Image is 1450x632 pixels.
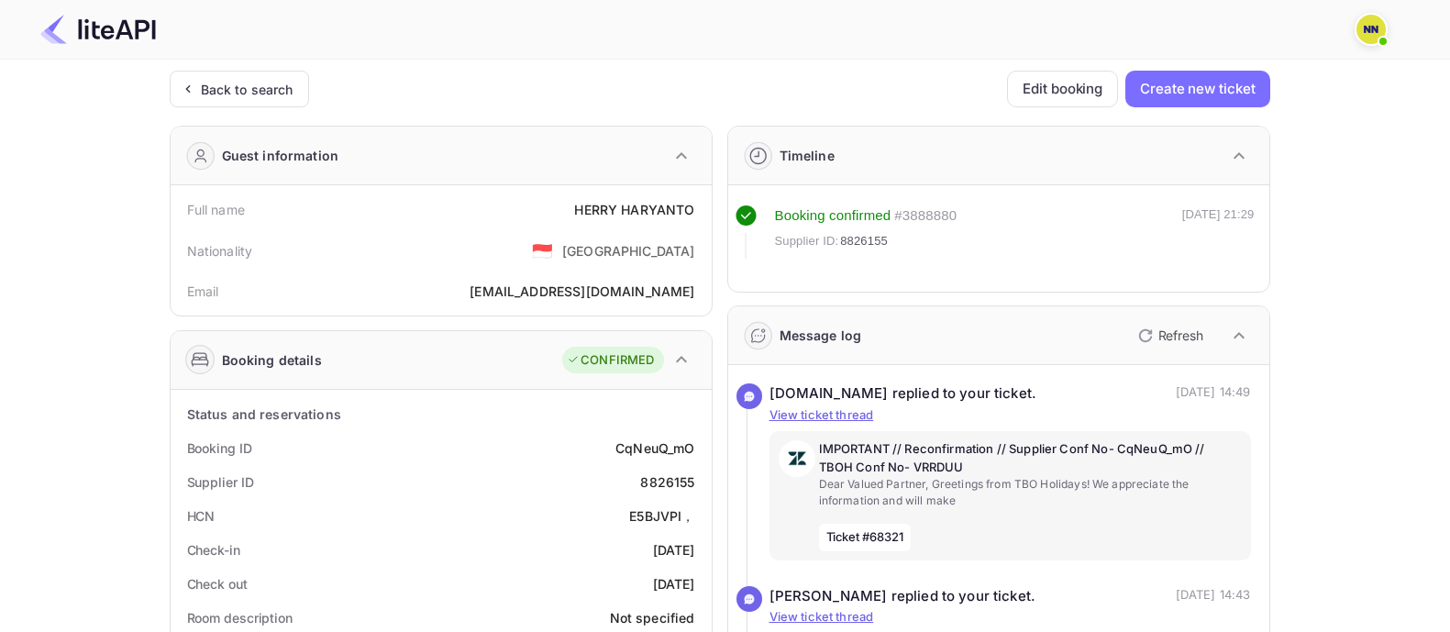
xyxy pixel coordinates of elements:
img: AwvSTEc2VUhQAAAAAElFTkSuQmCC [779,440,815,477]
span: Supplier ID: [775,232,839,250]
div: Not specified [610,608,695,627]
div: [DOMAIN_NAME] replied to your ticket. [769,383,1037,405]
div: Back to search [201,80,293,99]
div: E5BJVPI， [629,506,694,526]
button: Edit booking [1007,71,1118,107]
div: [GEOGRAPHIC_DATA] [562,241,695,261]
div: Email [187,282,219,301]
p: View ticket thread [769,406,1251,425]
p: View ticket thread [769,608,1251,626]
div: HERRY HARYANTO [574,200,694,219]
div: Booking ID [187,438,252,458]
div: CqNeuQ_mO [615,438,694,458]
div: Supplier ID [187,472,254,492]
p: IMPORTANT // Reconfirmation // Supplier Conf No- CqNeuQ_mO // TBOH Conf No- VRRDUU [819,440,1242,476]
div: 8826155 [640,472,694,492]
div: Message log [780,326,862,345]
div: CONFIRMED [567,351,654,370]
div: [PERSON_NAME] replied to your ticket. [769,586,1036,607]
div: [DATE] 21:29 [1182,205,1255,259]
div: [EMAIL_ADDRESS][DOMAIN_NAME] [470,282,694,301]
div: # 3888880 [894,205,957,227]
button: Create new ticket [1125,71,1269,107]
p: [DATE] 14:43 [1176,586,1251,607]
div: Booking confirmed [775,205,891,227]
img: LiteAPI Logo [40,15,156,44]
p: Refresh [1158,326,1203,345]
div: Check out [187,574,248,593]
div: Nationality [187,241,253,261]
div: Guest information [222,146,339,165]
div: Status and reservations [187,405,341,424]
div: Room description [187,608,293,627]
div: HCN [187,506,216,526]
div: Full name [187,200,245,219]
div: [DATE] [653,540,695,560]
span: United States [532,234,553,267]
img: N/A N/A [1356,15,1386,44]
button: Refresh [1127,321,1211,350]
div: Timeline [780,146,835,165]
p: Dear Valued Partner, Greetings from TBO Holidays! We appreciate the information and will make [819,476,1242,509]
span: 8826155 [840,232,888,250]
div: Check-in [187,540,240,560]
p: [DATE] 14:49 [1176,383,1251,405]
div: Booking details [222,350,322,370]
div: [DATE] [653,574,695,593]
span: Ticket #68321 [819,524,912,551]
